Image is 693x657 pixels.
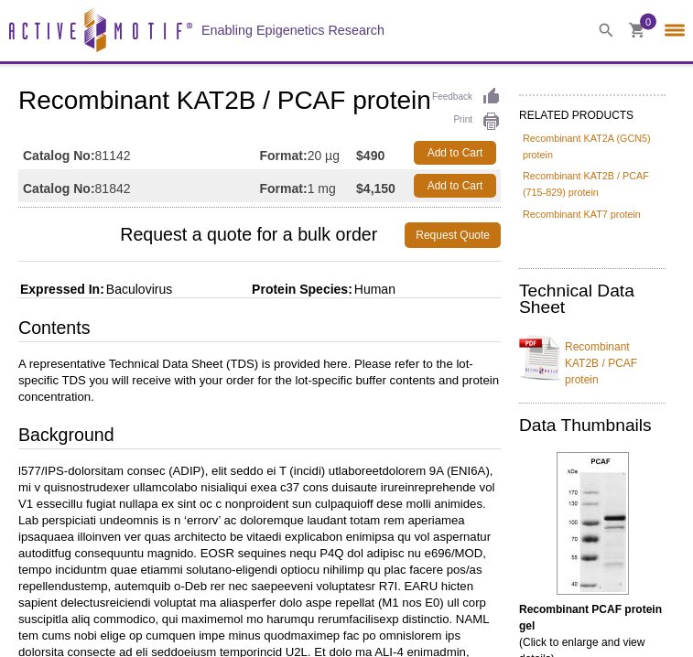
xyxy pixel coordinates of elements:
[523,167,662,200] a: Recombinant KAT2B / PCAF (715-829) protein
[201,22,384,38] h2: Enabling Epigenetics Research
[18,282,104,296] span: Expressed In:
[23,147,95,164] strong: Catalog No:
[260,180,308,197] strong: Format:
[414,141,496,165] a: Add to Cart
[352,282,395,296] span: Human
[523,130,662,163] a: Recombinant KAT2A (GCN5) protein
[356,180,395,197] strong: $4,150
[519,417,666,434] h2: Data Thumbnails
[356,147,384,164] strong: $490
[519,328,666,388] a: Recombinant KAT2B / PCAF protein
[414,174,496,198] a: Add to Cart
[432,87,501,107] a: Feedback
[260,147,308,164] strong: Format:
[23,180,95,197] strong: Catalog No:
[104,282,172,296] span: Baculovirus
[519,94,666,127] h2: RELATED PRODUCTS
[519,283,666,316] h2: Technical Data Sheet
[557,452,629,595] img: Recombinant PCAF protein gel
[645,14,651,30] span: 0
[432,112,501,132] a: Print
[18,169,260,202] td: 81842
[18,424,501,449] h3: Background
[18,87,501,118] h1: Recombinant KAT2B / PCAF protein
[18,356,501,405] p: A representative Technical Data Sheet (TDS) is provided here. Please refer to the lot-specific TD...
[176,282,352,296] span: Protein Species:
[523,206,641,222] a: Recombinant KAT7 protein
[629,23,645,42] a: 0
[260,136,357,169] td: 20 µg
[519,603,662,632] b: Recombinant PCAF protein gel
[18,222,405,248] span: Request a quote for a bulk order
[405,222,501,248] a: Request Quote
[260,169,357,202] td: 1 mg
[18,136,260,169] td: 81142
[18,317,501,342] h3: Contents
